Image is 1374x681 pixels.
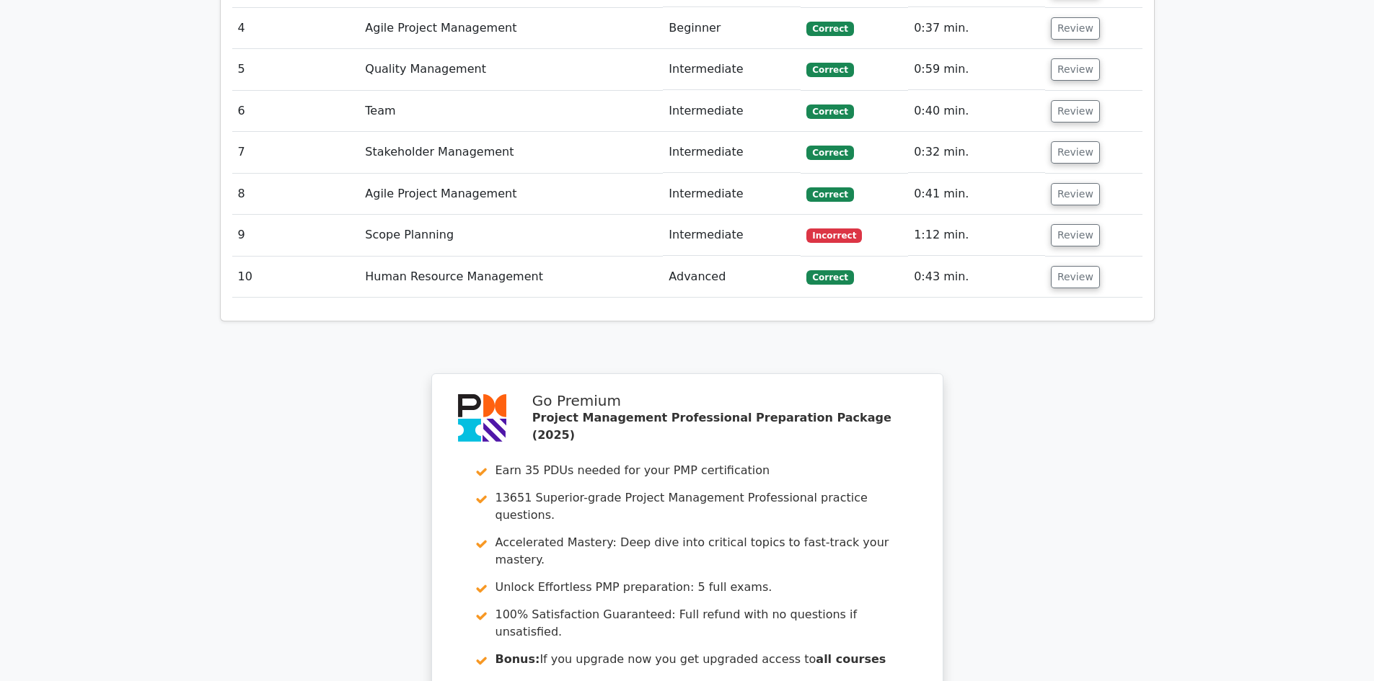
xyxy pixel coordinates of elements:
[359,49,663,90] td: Quality Management
[663,49,801,90] td: Intermediate
[806,187,853,202] span: Correct
[908,132,1045,173] td: 0:32 min.
[359,132,663,173] td: Stakeholder Management
[806,22,853,36] span: Correct
[663,91,801,132] td: Intermediate
[908,91,1045,132] td: 0:40 min.
[908,8,1045,49] td: 0:37 min.
[908,174,1045,215] td: 0:41 min.
[1051,266,1100,288] button: Review
[359,8,663,49] td: Agile Project Management
[663,215,801,256] td: Intermediate
[663,257,801,298] td: Advanced
[232,49,360,90] td: 5
[1051,100,1100,123] button: Review
[359,215,663,256] td: Scope Planning
[232,8,360,49] td: 4
[806,104,853,119] span: Correct
[232,174,360,215] td: 8
[806,270,853,285] span: Correct
[1051,17,1100,40] button: Review
[1051,141,1100,164] button: Review
[806,63,853,77] span: Correct
[1051,224,1100,246] button: Review
[232,215,360,256] td: 9
[663,174,801,215] td: Intermediate
[806,146,853,160] span: Correct
[663,132,801,173] td: Intermediate
[232,257,360,298] td: 10
[1051,183,1100,205] button: Review
[359,257,663,298] td: Human Resource Management
[359,174,663,215] td: Agile Project Management
[908,257,1045,298] td: 0:43 min.
[806,228,862,243] span: Incorrect
[232,91,360,132] td: 6
[908,49,1045,90] td: 0:59 min.
[232,132,360,173] td: 7
[1051,58,1100,81] button: Review
[908,215,1045,256] td: 1:12 min.
[359,91,663,132] td: Team
[663,8,801,49] td: Beginner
